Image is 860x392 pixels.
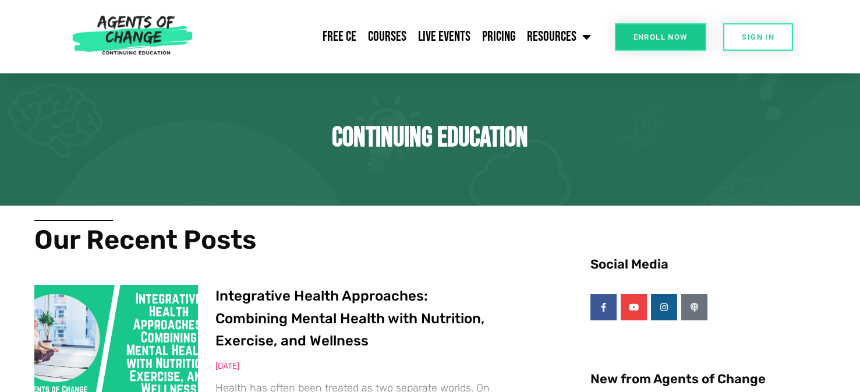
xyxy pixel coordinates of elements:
a: Resources [521,22,597,51]
h4: New from Agents of Change [590,373,823,386]
a: Enroll Now [615,23,706,51]
a: SIGN IN [723,23,793,51]
span: Enroll Now [634,33,688,41]
a: Integrative Health Approaches: Combining Mental Health with Nutrition, Exercise, and Wellness [215,288,484,349]
nav: Menu [198,22,597,51]
span: [DATE] [215,361,239,371]
h4: Social Media [590,258,823,271]
a: Courses [362,22,412,51]
h2: Our Recent Posts [34,227,503,253]
span: SIGN IN [742,33,774,41]
a: Pricing [476,22,521,51]
a: Free CE [317,22,362,51]
a: Live Events [412,22,476,51]
a: Continuing Education [332,121,528,154]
